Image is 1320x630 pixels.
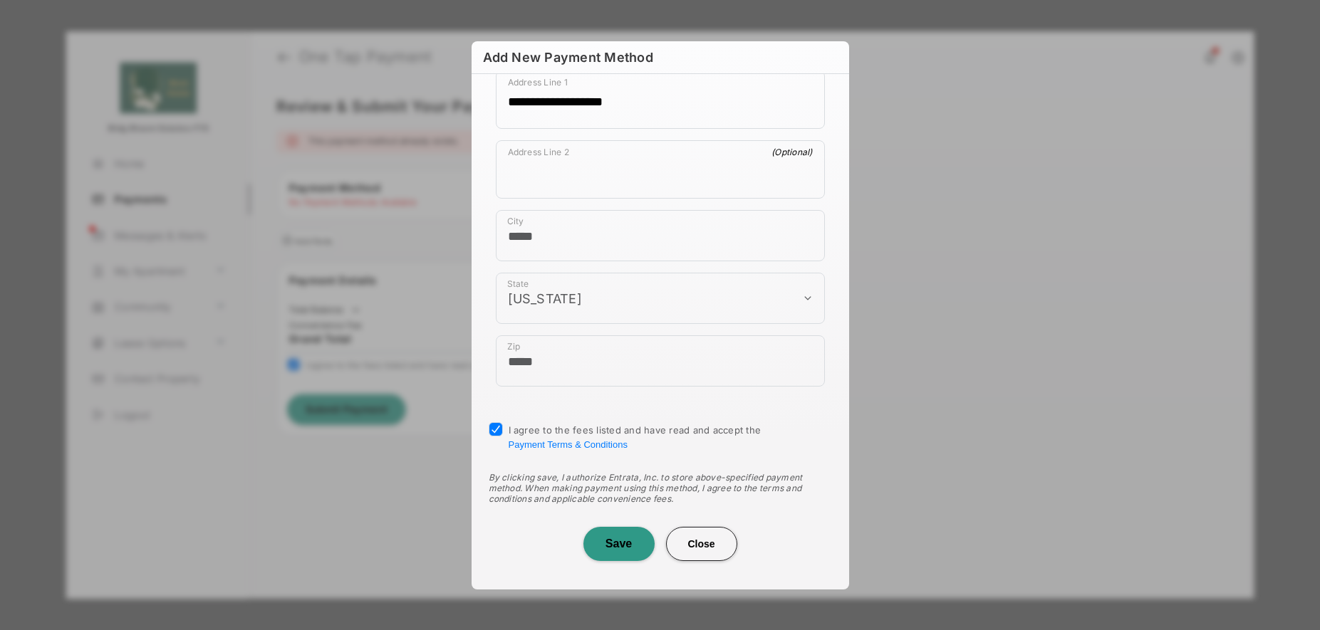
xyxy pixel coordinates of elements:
div: payment_method_screening[postal_addresses][addressLine2] [496,140,825,199]
div: By clicking save, I authorize Entrata, Inc. to store above-specified payment method. When making ... [489,472,832,504]
div: payment_method_screening[postal_addresses][administrativeArea] [496,273,825,324]
div: payment_method_screening[postal_addresses][addressLine1] [496,70,825,129]
button: Save [583,527,655,561]
div: payment_method_screening[postal_addresses][locality] [496,210,825,261]
button: I agree to the fees listed and have read and accept the [509,439,628,450]
button: Close [666,527,737,561]
span: I agree to the fees listed and have read and accept the [509,424,762,450]
div: payment_method_screening[postal_addresses][postalCode] [496,335,825,387]
div: Add New Payment Method [483,50,653,65]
